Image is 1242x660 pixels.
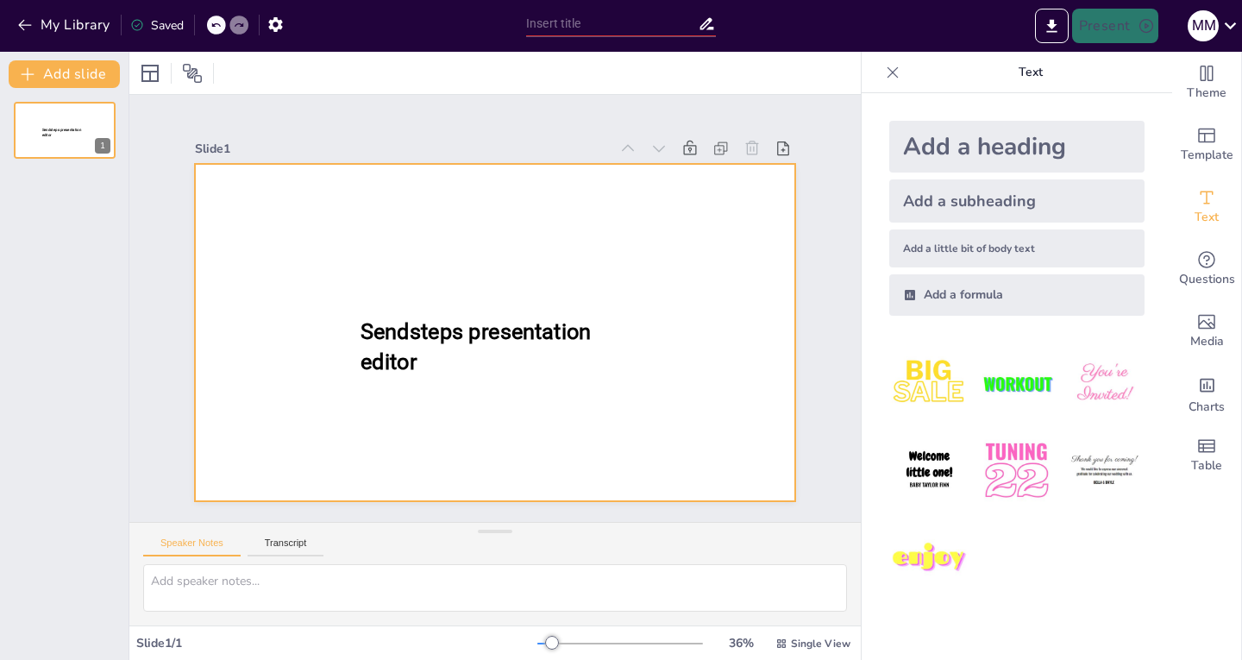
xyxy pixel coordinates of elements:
div: Add a subheading [889,179,1145,223]
span: Table [1191,456,1222,475]
span: Text [1195,208,1219,227]
span: Sendsteps presentation editor [42,128,81,137]
div: 1 [95,138,110,154]
img: 5.jpeg [976,431,1057,511]
img: 6.jpeg [1064,431,1145,511]
div: Add text boxes [1172,176,1241,238]
span: Questions [1179,270,1235,289]
span: Template [1181,146,1233,165]
span: Media [1190,332,1224,351]
div: Add a little bit of body text [889,229,1145,267]
span: Theme [1187,84,1226,103]
button: My Library [13,11,117,39]
span: Position [182,63,203,84]
div: Slide 1 / 1 [136,635,537,651]
input: Insert title [526,11,698,36]
button: Speaker Notes [143,537,241,556]
button: Add slide [9,60,120,88]
button: M M [1188,9,1219,43]
span: Charts [1189,398,1225,417]
div: Add a formula [889,274,1145,316]
div: Add images, graphics, shapes or video [1172,300,1241,362]
button: Present [1072,9,1158,43]
div: 36 % [720,635,762,651]
div: Add charts and graphs [1172,362,1241,424]
button: Transcript [248,537,324,556]
img: 2.jpeg [976,343,1057,424]
p: Text [906,52,1155,93]
div: M M [1188,10,1219,41]
img: 7.jpeg [889,519,969,599]
span: Single View [791,637,850,651]
div: Add ready made slides [1172,114,1241,176]
img: 4.jpeg [889,431,969,511]
span: Sendsteps presentation editor [361,318,591,374]
div: Layout [136,60,164,87]
div: Get real-time input from your audience [1172,238,1241,300]
div: Add a table [1172,424,1241,487]
img: 1.jpeg [889,343,969,424]
div: 1 [14,102,116,159]
div: Saved [130,17,184,34]
div: Change the overall theme [1172,52,1241,114]
img: 3.jpeg [1064,343,1145,424]
button: Export to PowerPoint [1035,9,1069,43]
div: Slide 1 [195,141,608,157]
div: Add a heading [889,121,1145,173]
